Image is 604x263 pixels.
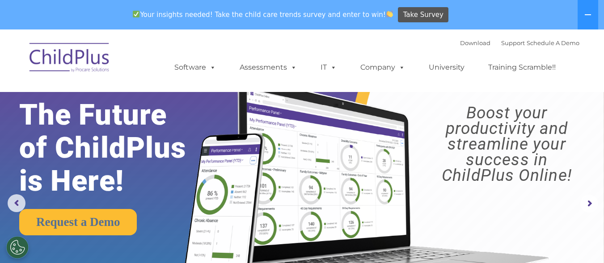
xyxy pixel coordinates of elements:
[386,11,393,17] img: 👏
[312,58,346,76] a: IT
[25,37,114,81] img: ChildPlus by Procare Solutions
[479,58,565,76] a: Training Scramble!!
[6,236,29,259] button: Cookies Settings
[133,11,139,17] img: ✅
[420,58,473,76] a: University
[165,58,225,76] a: Software
[124,59,152,66] span: Last name
[129,6,397,23] span: Your insights needed! Take the child care trends survey and enter to win!
[19,98,212,197] rs-layer: The Future of ChildPlus is Here!
[417,105,596,183] rs-layer: Boost your productivity and streamline your success in ChildPlus Online!
[460,39,579,46] font: |
[351,58,414,76] a: Company
[231,58,306,76] a: Assessments
[527,39,579,46] a: Schedule A Demo
[501,39,525,46] a: Support
[124,96,162,102] span: Phone number
[19,209,137,235] a: Request a Demo
[460,39,490,46] a: Download
[398,7,448,23] a: Take Survey
[403,7,443,23] span: Take Survey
